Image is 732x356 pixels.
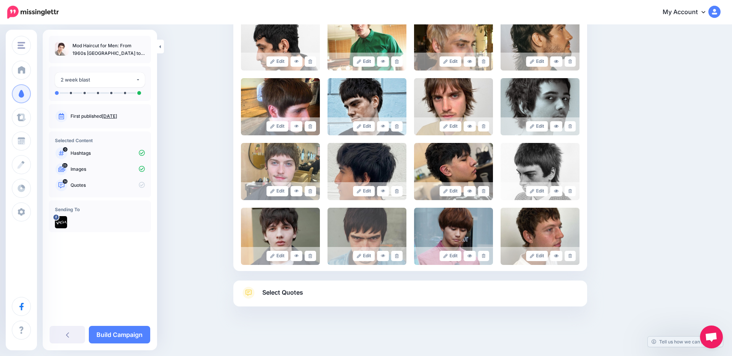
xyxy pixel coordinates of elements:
a: Edit [266,56,288,67]
img: b345a079d06d03bd760d1124aa0b6bb1_large.jpg [241,78,320,135]
span: Select Quotes [262,287,303,298]
a: Edit [266,251,288,261]
a: Edit [266,186,288,196]
img: Missinglettr [7,6,59,19]
li: A post will be sent on day 7 [110,92,112,94]
a: Edit [353,251,375,261]
span: 25 [62,163,67,168]
li: A post will be sent on day 0 [55,91,59,95]
a: Edit [440,251,461,261]
img: 561765a78599155cf941cf8ed47334c1_large.jpg [241,208,320,265]
p: Quotes [71,182,145,189]
a: My Account [655,3,721,22]
a: Edit [353,56,375,67]
img: 37f25095942798337b6fe1bc4d564e63_large.jpg [501,78,579,135]
div: 2 week blast [61,75,136,84]
a: Edit [440,56,461,67]
a: Edit [526,186,548,196]
img: e63c053787dbe0f45b7fff1ad1816c8e_large.jpg [327,143,406,200]
img: 6871bb18ef82bb3f2855fecd232c8ebe_thumb.jpg [55,42,69,56]
p: First published [71,113,145,120]
li: A post will be sent on day 14 [137,91,141,95]
h4: Sending To [55,207,145,212]
a: [DATE] [102,113,117,119]
a: Edit [353,121,375,131]
img: c88fefdba3b39b2759b60c8a0ddf379e_large.jpg [501,208,579,265]
a: Edit [526,251,548,261]
span: 14 [63,179,68,184]
img: 31054dce97724baec0da882a7d74ae37_large.jpg [241,143,320,200]
a: Edit [440,121,461,131]
a: Tell us how we can improve [648,337,723,347]
img: 465cd779f4c765334cb51a3fd3ffb795_large.jpg [241,13,320,71]
li: A post will be sent on day 5 [97,92,99,94]
p: Hashtags [71,150,145,157]
h4: Selected Content [55,138,145,143]
a: Edit [266,121,288,131]
img: 79ab9e7b617f9c56b19fb7d89c248cf1_large.jpg [414,143,493,200]
button: 2 week blast [55,72,145,87]
img: 77891102207aeff80c451663634df059_large.jpg [414,208,493,265]
a: Edit [353,186,375,196]
img: 301002870_482976193836566_7687576949956107089_n-bsa150302.jpg [55,216,67,228]
img: menu.png [18,42,25,49]
img: cf531fbceb9551c2dacd4d4881afd38d_large.jpg [414,13,493,71]
li: A post will be sent on day 1 [70,92,72,94]
img: c524e81ad6f1ff7d5d6d24b5d5d041e8_large.jpg [327,13,406,71]
a: Edit [526,56,548,67]
img: 273db6b2c9385e19f865aab41c16f87d_large.jpg [414,78,493,135]
li: A post will be sent on day 10 [124,92,126,94]
img: 987528703cc983436db70ccae5c5fcaf_large.jpg [501,13,579,71]
span: 0 [63,147,67,152]
p: Images [71,166,145,173]
img: b3f69fa05e047d0dde22533b6fe88b80_large.jpg [501,143,579,200]
img: bacc1ff7627f0ebf7117a60a818e7e35_large.jpg [327,208,406,265]
a: Edit [526,121,548,131]
li: A post will be sent on day 2 [83,92,86,94]
a: Edit [440,186,461,196]
p: Mod Haircut for Men: From 1960s [GEOGRAPHIC_DATA] to Modern Style [72,42,145,57]
a: Open chat [700,326,723,348]
a: Select Quotes [241,287,579,306]
img: a07ac2d0d520cf13946f53ca9819c104_large.jpg [327,78,406,135]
